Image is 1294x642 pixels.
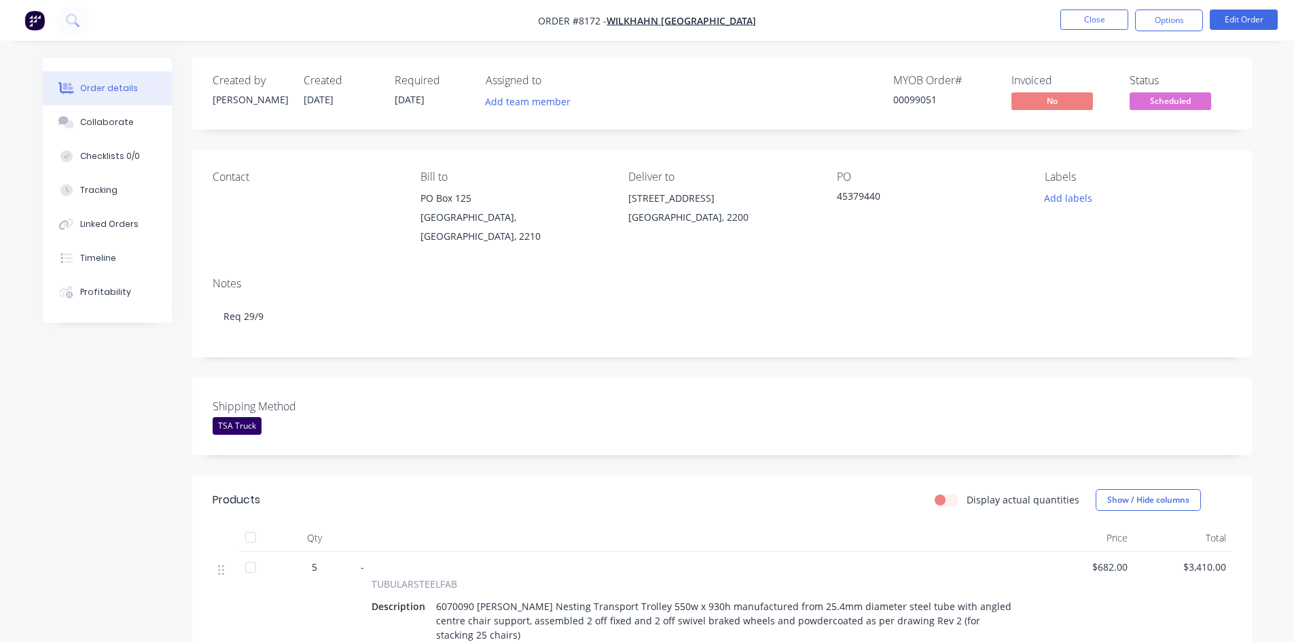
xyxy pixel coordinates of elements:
[213,92,287,107] div: [PERSON_NAME]
[486,92,578,111] button: Add team member
[607,14,756,27] a: Wilkhahn [GEOGRAPHIC_DATA]
[213,296,1232,337] div: Req 29/9
[486,74,622,87] div: Assigned to
[80,184,118,196] div: Tracking
[1035,524,1133,552] div: Price
[43,71,172,105] button: Order details
[80,252,116,264] div: Timeline
[1138,560,1226,574] span: $3,410.00
[628,189,814,208] div: [STREET_ADDRESS]
[43,105,172,139] button: Collaborate
[80,116,134,128] div: Collaborate
[213,417,262,435] div: TSA Truck
[420,208,607,246] div: [GEOGRAPHIC_DATA], [GEOGRAPHIC_DATA], 2210
[1037,189,1100,207] button: Add labels
[213,492,260,508] div: Products
[420,189,607,208] div: PO Box 125
[420,189,607,246] div: PO Box 125[GEOGRAPHIC_DATA], [GEOGRAPHIC_DATA], 2210
[80,82,138,94] div: Order details
[628,171,814,183] div: Deliver to
[837,189,1007,208] div: 45379440
[1210,10,1278,30] button: Edit Order
[213,74,287,87] div: Created by
[1060,10,1128,30] button: Close
[213,277,1232,290] div: Notes
[478,92,577,111] button: Add team member
[274,524,355,552] div: Qty
[395,74,469,87] div: Required
[372,596,431,616] div: Description
[213,171,399,183] div: Contact
[1130,74,1232,87] div: Status
[80,286,131,298] div: Profitability
[1011,92,1093,109] span: No
[43,241,172,275] button: Timeline
[43,207,172,241] button: Linked Orders
[420,171,607,183] div: Bill to
[213,398,382,414] label: Shipping Method
[304,93,334,106] span: [DATE]
[43,173,172,207] button: Tracking
[628,189,814,232] div: [STREET_ADDRESS][GEOGRAPHIC_DATA], 2200
[395,93,425,106] span: [DATE]
[361,560,364,573] span: -
[43,275,172,309] button: Profitability
[1011,74,1113,87] div: Invoiced
[372,577,457,591] span: TUBULARSTEELFAB
[837,171,1023,183] div: PO
[893,74,995,87] div: MYOB Order #
[1130,92,1211,109] span: Scheduled
[628,208,814,227] div: [GEOGRAPHIC_DATA], 2200
[24,10,45,31] img: Factory
[538,14,607,27] span: Order #8172 -
[1045,171,1231,183] div: Labels
[1135,10,1203,31] button: Options
[1130,92,1211,113] button: Scheduled
[1133,524,1232,552] div: Total
[43,139,172,173] button: Checklists 0/0
[1096,489,1201,511] button: Show / Hide columns
[80,150,140,162] div: Checklists 0/0
[1040,560,1128,574] span: $682.00
[312,560,317,574] span: 5
[967,493,1079,507] label: Display actual quantities
[80,218,139,230] div: Linked Orders
[893,92,995,107] div: 00099051
[304,74,378,87] div: Created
